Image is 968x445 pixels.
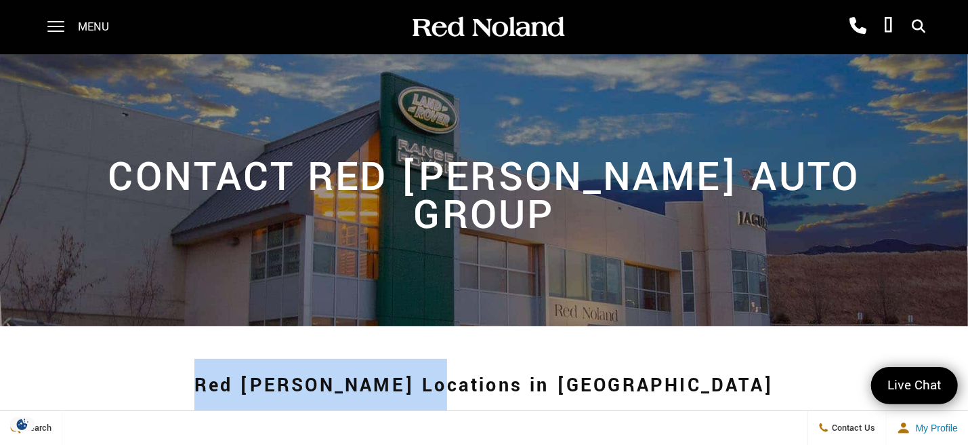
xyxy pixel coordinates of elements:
[58,145,909,235] h2: Contact Red [PERSON_NAME] Auto Group
[881,376,948,395] span: Live Chat
[910,423,958,433] span: My Profile
[410,16,566,39] img: Red Noland Auto Group
[829,422,876,434] span: Contact Us
[887,411,968,445] button: Open user profile menu
[871,367,958,404] a: Live Chat
[7,417,38,431] section: Click to Open Cookie Consent Modal
[67,359,900,413] h1: Red [PERSON_NAME] Locations in [GEOGRAPHIC_DATA]
[7,417,38,431] img: Opt-Out Icon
